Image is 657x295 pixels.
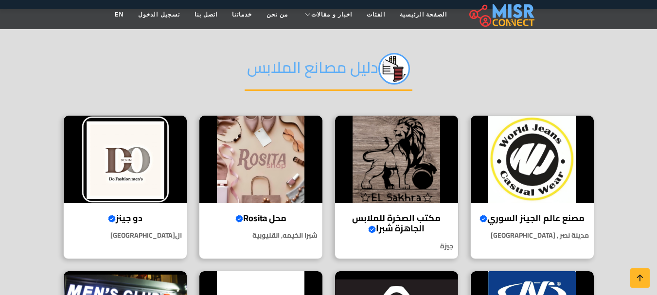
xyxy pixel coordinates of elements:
[295,5,359,24] a: اخبار و مقالات
[107,5,131,24] a: EN
[131,5,187,24] a: تسجيل الدخول
[64,116,187,203] img: دو جينز
[342,213,451,234] h4: مكتب الصخرة للملابس الجاهزة شبرا
[335,116,458,203] img: مكتب الصخرة للملابس الجاهزة شبرا
[469,2,534,27] img: main.misr_connect
[359,5,392,24] a: الفئات
[329,115,464,259] a: مكتب الصخرة للملابس الجاهزة شبرا مكتب الصخرة للملابس الجاهزة شبرا جيزة
[108,215,116,223] svg: Verified account
[478,213,586,224] h4: مصنع عالم الجينز السوري
[207,213,315,224] h4: محل Rosita
[259,5,295,24] a: من نحن
[187,5,225,24] a: اتصل بنا
[71,213,179,224] h4: دو جينز
[199,116,322,203] img: محل Rosita
[464,115,600,259] a: مصنع عالم الجينز السوري مصنع عالم الجينز السوري مدينة نصر , [GEOGRAPHIC_DATA]
[225,5,259,24] a: خدماتنا
[378,53,410,85] img: jc8qEEzyi89FPzAOrPPq.png
[235,215,243,223] svg: Verified account
[193,115,329,259] a: محل Rosita محل Rosita شبرا الخيمه, القليوبية
[311,10,352,19] span: اخبار و مقالات
[335,241,458,251] p: جيزة
[199,230,322,241] p: شبرا الخيمه, القليوبية
[57,115,193,259] a: دو جينز دو جينز ال[GEOGRAPHIC_DATA]
[245,53,412,91] h2: دليل مصانع الملابس
[471,230,594,241] p: مدينة نصر , [GEOGRAPHIC_DATA]
[368,226,376,233] svg: Verified account
[64,230,187,241] p: ال[GEOGRAPHIC_DATA]
[479,215,487,223] svg: Verified account
[471,116,594,203] img: مصنع عالم الجينز السوري
[392,5,454,24] a: الصفحة الرئيسية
